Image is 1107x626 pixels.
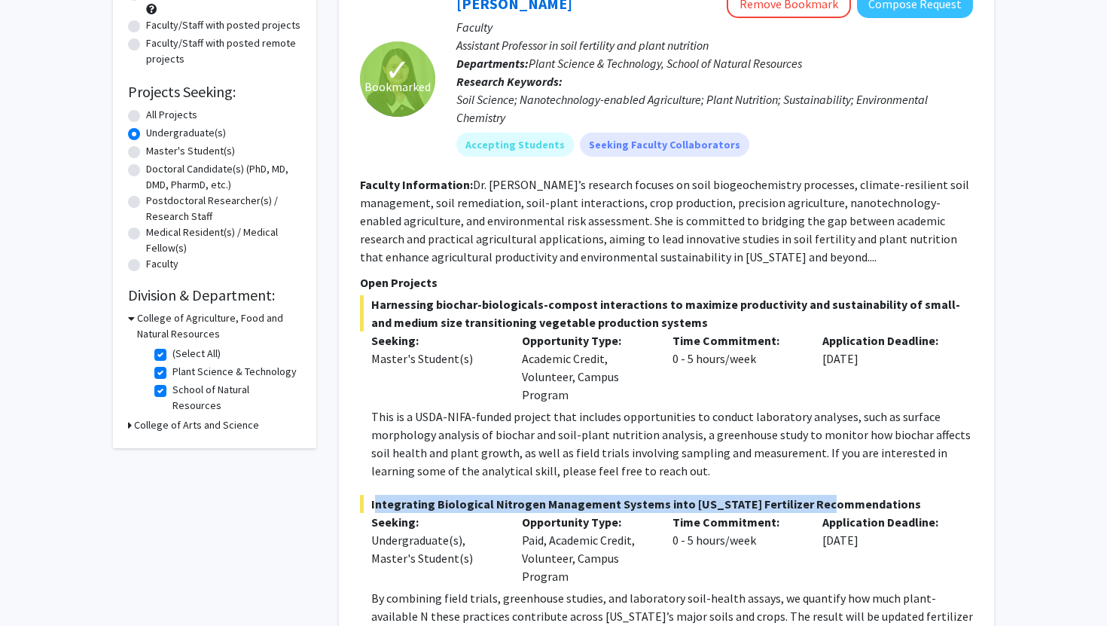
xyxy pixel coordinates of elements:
[371,531,499,567] div: Undergraduate(s), Master's Student(s)
[360,495,973,513] span: Integrating Biological Nitrogen Management Systems into [US_STATE] Fertilizer Recommendations
[371,331,499,350] p: Seeking:
[529,56,802,71] span: Plant Science & Technology, School of Natural Resources
[456,36,973,54] p: Assistant Professor in soil fertility and plant nutrition
[580,133,749,157] mat-chip: Seeking Faculty Collaborators
[146,193,301,224] label: Postdoctoral Researcher(s) / Research Staff
[822,513,950,531] p: Application Deadline:
[146,17,300,33] label: Faculty/Staff with posted projects
[360,177,473,192] b: Faculty Information:
[811,331,962,404] div: [DATE]
[371,408,973,480] p: This is a USDA-NIFA-funded project that includes opportunities to conduct laboratory analyses, su...
[146,35,301,67] label: Faculty/Staff with posted remote projects
[128,83,301,101] h2: Projects Seeking:
[360,295,973,331] span: Harnessing biochar-biologicals-compost interactions to maximize productivity and sustainability o...
[146,224,301,256] label: Medical Resident(s) / Medical Fellow(s)
[172,364,297,380] label: Plant Science & Technology
[511,513,661,585] div: Paid, Academic Credit, Volunteer, Campus Program
[11,558,64,615] iframe: Chat
[128,286,301,304] h2: Division & Department:
[522,513,650,531] p: Opportunity Type:
[371,513,499,531] p: Seeking:
[134,417,259,433] h3: College of Arts and Science
[456,18,973,36] p: Faculty
[672,331,801,350] p: Time Commitment:
[385,63,410,78] span: ✓
[172,382,297,414] label: School of Natural Resources
[661,513,812,585] div: 0 - 5 hours/week
[137,310,301,342] h3: College of Agriculture, Food and Natural Resources
[511,331,661,404] div: Academic Credit, Volunteer, Campus Program
[364,78,431,96] span: Bookmarked
[811,513,962,585] div: [DATE]
[360,177,969,264] fg-read-more: Dr. [PERSON_NAME]’s research focuses on soil biogeochemistry processes, climate-resilient soil ma...
[371,350,499,368] div: Master's Student(s)
[456,74,563,89] b: Research Keywords:
[146,125,226,141] label: Undergraduate(s)
[456,90,973,127] div: Soil Science; Nanotechnology-enabled Agriculture; Plant Nutrition; Sustainability; Environmental ...
[172,346,221,362] label: (Select All)
[661,331,812,404] div: 0 - 5 hours/week
[456,56,529,71] b: Departments:
[146,143,235,159] label: Master's Student(s)
[822,331,950,350] p: Application Deadline:
[522,331,650,350] p: Opportunity Type:
[146,107,197,123] label: All Projects
[360,273,973,292] p: Open Projects
[456,133,574,157] mat-chip: Accepting Students
[672,513,801,531] p: Time Commitment:
[146,161,301,193] label: Doctoral Candidate(s) (PhD, MD, DMD, PharmD, etc.)
[146,256,178,272] label: Faculty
